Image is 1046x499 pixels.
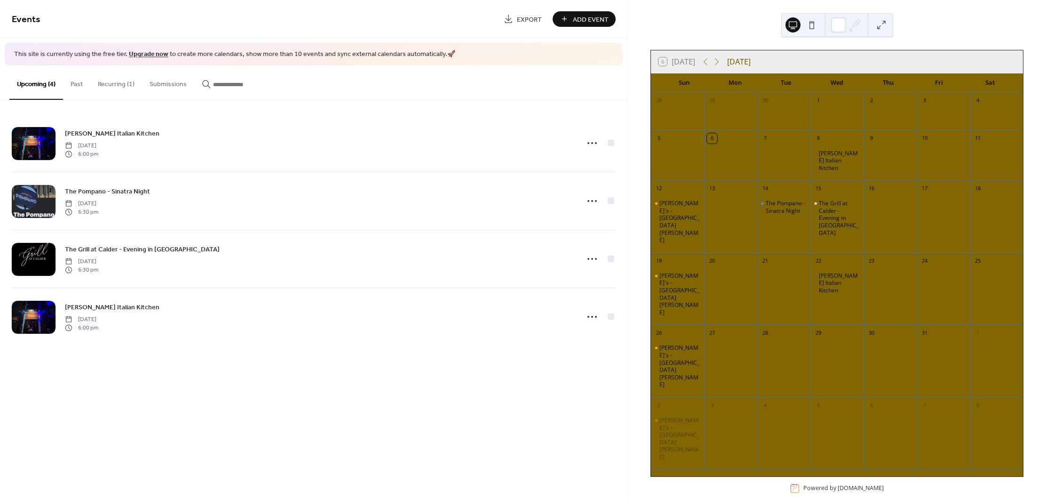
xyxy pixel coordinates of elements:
[65,266,98,274] span: 6:30 pm
[760,96,770,106] div: 30
[654,256,664,266] div: 19
[65,208,98,217] span: 6:30 pm
[65,128,159,139] a: [PERSON_NAME] Italian Kitchen
[919,256,930,266] div: 24
[63,65,90,99] button: Past
[813,400,824,410] div: 5
[553,11,616,27] button: Add Event
[866,183,877,193] div: 16
[14,50,455,59] span: This site is currently using the free tier. to create more calendars, show more than 10 events an...
[65,244,220,254] span: The Grill at Calder - Evening in [GEOGRAPHIC_DATA]
[866,256,877,266] div: 23
[65,315,98,323] span: [DATE]
[659,200,700,244] div: [PERSON_NAME]'s - [GEOGRAPHIC_DATA][PERSON_NAME]
[863,73,913,92] div: Thu
[654,183,664,193] div: 12
[65,257,98,266] span: [DATE]
[973,328,983,338] div: 1
[973,400,983,410] div: 8
[651,344,704,388] div: Tia Juanita's - Port Arthur
[819,272,860,294] div: [PERSON_NAME] Italian Kitchen
[813,96,824,106] div: 1
[919,400,930,410] div: 7
[866,328,877,338] div: 30
[766,200,807,214] div: The Pompano - Sinatra Night
[803,484,884,492] div: Powered by
[819,200,860,236] div: The Grill at Calder - Evening in [GEOGRAPHIC_DATA]
[813,256,824,266] div: 22
[866,133,877,144] div: 9
[810,272,864,294] div: Bruno's Italian Kitchen
[866,96,877,106] div: 2
[65,141,98,150] span: [DATE]
[919,133,930,144] div: 10
[65,186,150,196] span: The Pompano - Sinatra Night
[813,133,824,144] div: 8
[838,484,884,492] a: [DOMAIN_NAME]
[654,96,664,106] div: 28
[65,186,150,197] a: The Pompano - Sinatra Night
[707,328,717,338] div: 27
[707,96,717,106] div: 29
[12,10,40,29] span: Events
[913,73,964,92] div: Fri
[65,324,98,332] span: 6:00 pm
[65,150,98,159] span: 6:00 pm
[707,133,717,144] div: 6
[65,302,159,313] a: [PERSON_NAME] Italian Kitchen
[659,272,700,316] div: [PERSON_NAME]'s - [GEOGRAPHIC_DATA][PERSON_NAME]
[658,73,709,92] div: Sun
[659,417,700,461] div: [PERSON_NAME]'s - [GEOGRAPHIC_DATA][PERSON_NAME]
[651,417,704,461] div: Tia Juanita's - Port Arthur
[760,400,770,410] div: 4
[973,183,983,193] div: 18
[65,244,220,255] a: The Grill at Calder - Evening in [GEOGRAPHIC_DATA]
[707,183,717,193] div: 13
[760,328,770,338] div: 28
[810,150,864,172] div: Bruno's Italian Kitchen
[497,11,549,27] a: Export
[813,328,824,338] div: 29
[973,96,983,106] div: 4
[65,129,159,138] span: [PERSON_NAME] Italian Kitchen
[757,200,810,214] div: The Pompano - Sinatra Night
[965,73,1015,92] div: Sat
[65,199,98,208] span: [DATE]
[654,133,664,144] div: 5
[760,256,770,266] div: 21
[129,48,168,61] a: Upgrade now
[919,328,930,338] div: 31
[760,183,770,193] div: 14
[654,400,664,410] div: 2
[813,183,824,193] div: 15
[810,200,864,236] div: The Grill at Calder - Evening in Roma
[654,328,664,338] div: 26
[707,400,717,410] div: 3
[866,400,877,410] div: 6
[90,65,142,99] button: Recurring (1)
[812,73,863,92] div: Wed
[142,65,194,99] button: Submissions
[761,73,811,92] div: Tue
[573,15,609,24] span: Add Event
[9,65,63,100] button: Upcoming (4)
[973,133,983,144] div: 11
[919,183,930,193] div: 17
[707,256,717,266] div: 20
[919,96,930,106] div: 3
[659,344,700,388] div: [PERSON_NAME]'s - [GEOGRAPHIC_DATA][PERSON_NAME]
[760,133,770,144] div: 7
[651,200,704,244] div: Tia Juanita's - Port Arthur
[710,73,761,92] div: Mon
[973,256,983,266] div: 25
[727,56,751,67] div: [DATE]
[651,272,704,316] div: Tia Juanita's - Port Arthur
[517,15,542,24] span: Export
[819,150,860,172] div: [PERSON_NAME] Italian Kitchen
